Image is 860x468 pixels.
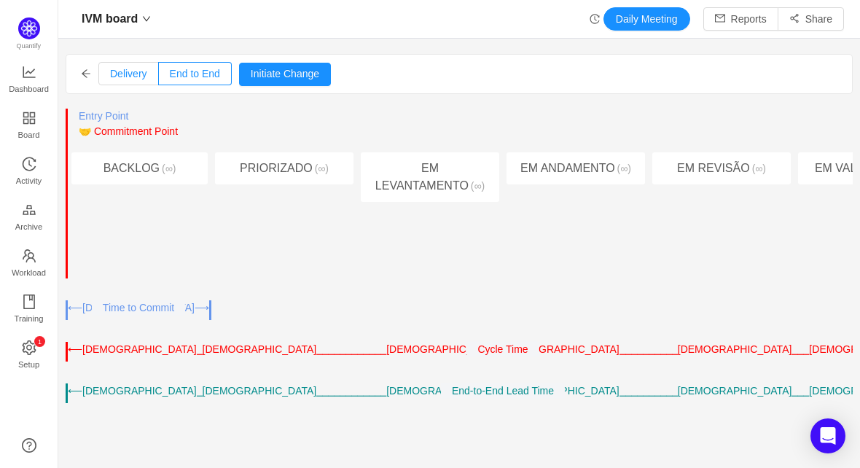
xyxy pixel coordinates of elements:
[79,110,128,122] span: Entry Point
[82,7,138,31] span: IVM board
[81,69,91,79] i: icon: arrow-left
[14,304,43,333] span: Training
[18,17,40,39] img: Quantify
[18,120,40,149] span: Board
[160,163,176,174] span: (∞)
[110,68,147,79] span: Delivery
[452,385,554,397] span: End-to-End Lead Time
[313,163,329,174] span: (∞)
[68,383,503,399] div: ⟵[DEMOGRAPHIC_DATA]⎯[DEMOGRAPHIC_DATA]⎯⎯⎯⎯⎯⎯⎯⎯⎯⎯⎯⎯[DEMOGRAPHIC_DATA]⎯⎯⎯⎯[DEMOGRAPHIC_DATA]⎯⎯⎯[DEM...
[22,295,36,324] a: Training
[22,157,36,187] a: Activity
[37,336,41,347] p: 1
[22,438,36,453] a: icon: question-circle
[703,7,778,31] button: icon: mailReports
[142,15,151,23] i: icon: down
[22,340,36,355] i: icon: setting
[22,341,36,370] a: icon: settingSetup
[615,163,631,174] span: (∞)
[34,336,45,347] sup: 1
[15,212,42,241] span: Archive
[12,258,46,287] span: Workload
[22,203,36,217] i: icon: gold
[361,152,499,202] div: EM LEVANTAMENTO
[22,65,36,79] i: icon: line-chart
[79,125,178,137] span: 🤝 Commitment Point
[22,249,36,263] i: icon: team
[17,42,42,50] span: Quantify
[71,152,208,184] div: BACKLOG
[22,203,36,233] a: Archive
[9,74,49,104] span: Dashboard
[652,152,791,184] div: EM REVISÃO
[778,7,844,31] button: icon: share-altShare
[22,111,36,125] i: icon: appstore
[590,14,600,24] i: icon: history
[810,418,845,453] div: Open Intercom Messenger
[22,249,36,278] a: Workload
[22,112,36,141] a: Board
[22,66,36,95] a: Dashboard
[603,7,690,31] button: Daily Meeting
[16,166,42,195] span: Activity
[239,63,331,86] button: Initiate Change
[215,152,353,184] div: PRIORIZADO
[22,157,36,171] i: icon: history
[507,152,645,184] div: EM ANDAMENTO
[170,68,220,79] span: End to End
[22,295,36,309] i: icon: book
[103,302,174,313] span: Time to Commit
[477,343,528,355] span: Cycle Time
[68,300,138,316] div: ⟵[DEMOGRAPHIC_DATA]⎯[DEMOGRAPHIC_DATA]⎯⎯⎯⎯⎯⎯⎯⎯⎯⎯⎯⎯[DEMOGRAPHIC_DATA]⎯⎯⎯⎯[DEMOGRAPHIC_DATA]⎯⎯⎯[DEM...
[68,342,503,357] div: ⟵[DEMOGRAPHIC_DATA]⎯[DEMOGRAPHIC_DATA]⎯⎯⎯⎯⎯⎯⎯⎯⎯⎯⎯⎯[DEMOGRAPHIC_DATA]⎯⎯⎯⎯[DEMOGRAPHIC_DATA]⎯⎯⎯[DEM...
[469,180,485,192] span: (∞)
[750,163,766,174] span: (∞)
[18,350,39,379] span: Setup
